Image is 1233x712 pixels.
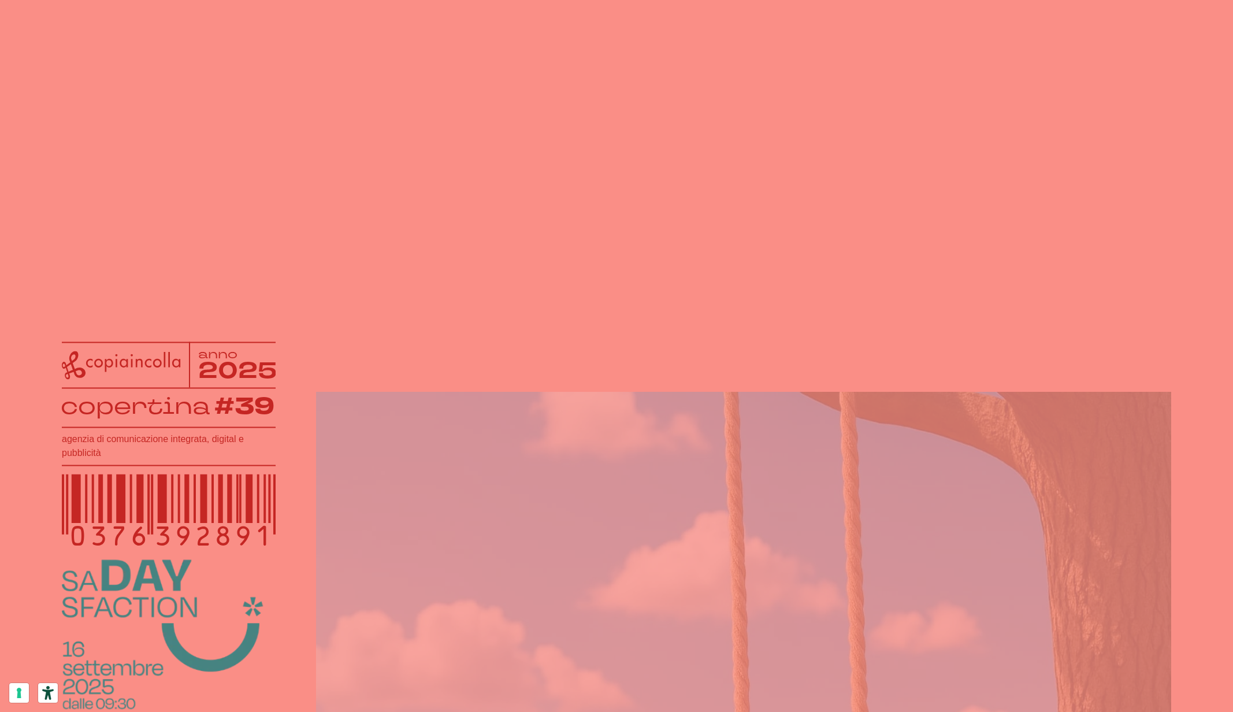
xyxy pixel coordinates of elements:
button: Strumenti di accessibilità [38,683,58,703]
tspan: 2025 [198,355,277,386]
h1: agenzia di comunicazione integrata, digital e pubblicità [62,432,276,460]
tspan: #39 [214,391,274,422]
tspan: anno [198,346,237,362]
button: Le tue preferenze relative al consenso per le tecnologie di tracciamento [9,683,29,703]
tspan: copertina [61,391,210,421]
